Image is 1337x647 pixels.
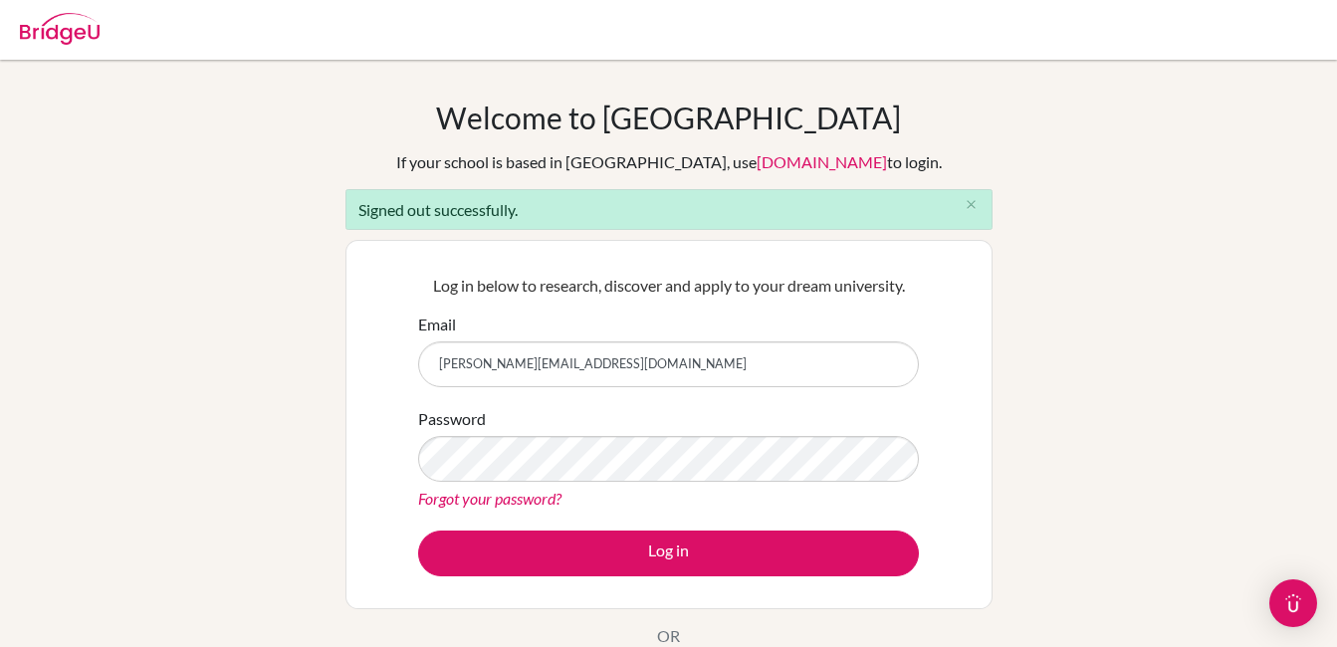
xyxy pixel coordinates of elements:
a: Forgot your password? [418,489,561,508]
i: close [964,197,979,212]
h1: Welcome to [GEOGRAPHIC_DATA] [436,100,901,135]
div: Signed out successfully. [345,189,993,230]
div: Open Intercom Messenger [1269,579,1317,627]
label: Email [418,313,456,336]
p: Log in below to research, discover and apply to your dream university. [418,274,919,298]
a: [DOMAIN_NAME] [757,152,887,171]
button: Log in [418,531,919,576]
label: Password [418,407,486,431]
button: Close [952,190,992,220]
div: If your school is based in [GEOGRAPHIC_DATA], use to login. [396,150,942,174]
img: Bridge-U [20,13,100,45]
